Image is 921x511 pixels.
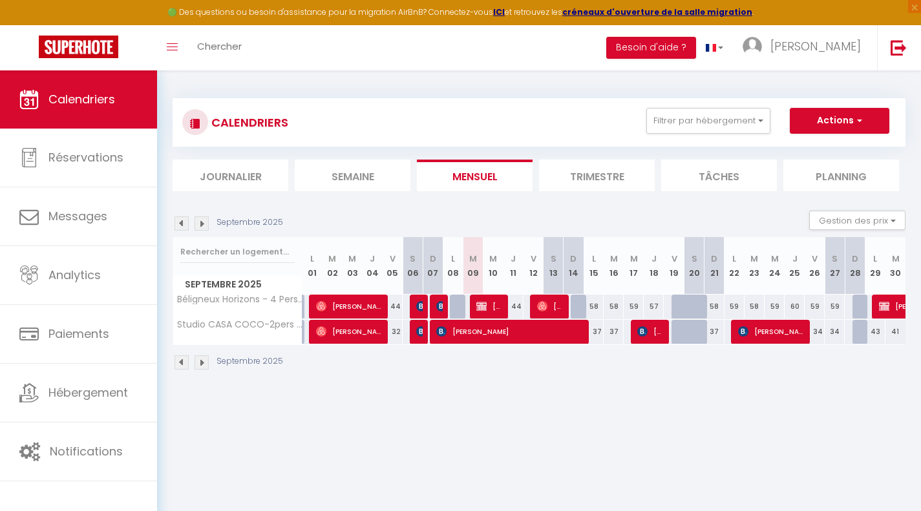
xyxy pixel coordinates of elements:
[785,295,805,318] div: 60
[310,253,314,265] abbr: L
[604,320,624,344] div: 37
[423,237,443,295] th: 07
[436,319,583,344] span: [PERSON_NAME]
[363,237,383,295] th: 04
[537,294,564,318] span: [PERSON_NAME]
[832,253,838,265] abbr: S
[790,108,889,134] button: Actions
[725,237,745,295] th: 22
[661,160,777,191] li: Tâches
[316,294,383,318] span: [PERSON_NAME]
[644,237,664,295] th: 18
[664,237,684,295] th: 19
[732,253,736,265] abbr: L
[646,108,770,134] button: Filtrer par hébergement
[783,160,899,191] li: Planning
[436,294,443,318] span: [PERSON_NAME]
[302,237,323,295] th: 01
[604,295,624,318] div: 58
[865,237,885,295] th: 29
[892,253,900,265] abbr: M
[180,240,295,264] input: Rechercher un logement...
[564,237,584,295] th: 14
[370,253,375,265] abbr: J
[592,253,596,265] abbr: L
[825,237,845,295] th: 27
[503,295,524,318] div: 44
[451,253,455,265] abbr: L
[39,36,118,58] img: Super Booking
[493,6,505,17] a: ICI
[328,253,336,265] abbr: M
[745,295,765,318] div: 58
[570,253,577,265] abbr: D
[48,208,107,224] span: Messages
[792,253,798,265] abbr: J
[805,320,825,344] div: 34
[175,320,304,329] span: Studio CASA COCO-2pers Béligneux
[503,237,524,295] th: 11
[469,253,477,265] abbr: M
[187,25,251,70] a: Chercher
[410,253,416,265] abbr: S
[524,237,544,295] th: 12
[692,253,697,265] abbr: S
[865,320,885,344] div: 43
[539,160,655,191] li: Trimestre
[845,237,865,295] th: 28
[197,39,242,53] span: Chercher
[383,295,403,318] div: 44
[584,237,604,295] th: 15
[604,237,624,295] th: 16
[443,237,463,295] th: 08
[630,253,638,265] abbr: M
[825,320,845,344] div: 34
[745,237,765,295] th: 23
[852,253,858,265] abbr: D
[584,295,604,318] div: 58
[873,253,877,265] abbr: L
[750,253,758,265] abbr: M
[805,237,825,295] th: 26
[348,253,356,265] abbr: M
[651,253,657,265] abbr: J
[606,37,696,59] button: Besoin d'aide ?
[711,253,717,265] abbr: D
[704,237,725,295] th: 21
[430,253,436,265] abbr: D
[417,160,533,191] li: Mensuel
[704,320,725,344] div: 37
[812,253,818,265] abbr: V
[584,320,604,344] div: 37
[295,160,410,191] li: Semaine
[885,237,905,295] th: 30
[48,91,115,107] span: Calendriers
[416,319,423,344] span: [PERSON_NAME]
[175,295,304,304] span: Béligneux Horizons - 4 Personnes
[765,237,785,295] th: 24
[805,295,825,318] div: 59
[733,25,877,70] a: ... [PERSON_NAME]
[323,237,343,295] th: 02
[383,320,403,344] div: 32
[476,294,503,318] span: [PERSON_NAME]
[217,216,283,229] p: Septembre 2025
[624,295,644,318] div: 59
[544,237,564,295] th: 13
[644,295,664,318] div: 57
[416,294,423,318] span: [PERSON_NAME]
[483,237,503,295] th: 10
[770,38,861,54] span: [PERSON_NAME]
[531,253,536,265] abbr: V
[725,295,745,318] div: 59
[48,326,109,342] span: Paiements
[173,275,302,294] span: Septembre 2025
[562,6,752,17] strong: créneaux d'ouverture de la salle migration
[885,320,905,344] div: 41
[463,237,483,295] th: 09
[624,237,644,295] th: 17
[891,39,907,56] img: logout
[684,237,704,295] th: 20
[637,319,664,344] span: [PERSON_NAME]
